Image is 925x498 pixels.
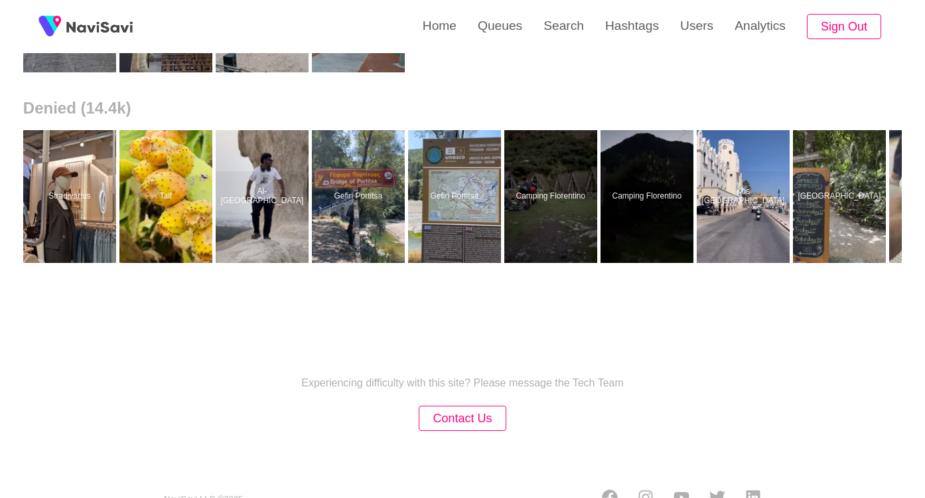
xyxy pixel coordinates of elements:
[216,130,312,263] a: Al-[GEOGRAPHIC_DATA]Al-Qara Hill
[419,406,506,432] button: Contact Us
[66,20,133,33] img: fireSpot
[312,130,408,263] a: Gefiri PortitsaGefiri Portitsa
[23,99,902,118] h2: Denied (14.4k)
[807,14,881,40] button: Sign Out
[408,130,504,263] a: Gefiri PortitsaGefiri Portitsa
[301,377,624,389] p: Experiencing difficulty with this site? Please message the Tech Team
[697,130,793,263] a: Kos [GEOGRAPHIC_DATA]Kos Old Town
[33,10,66,43] img: fireSpot
[601,130,697,263] a: Camping FlorentinoCamping Florentino
[793,130,889,263] a: [GEOGRAPHIC_DATA]Holistika Hotel
[23,130,119,263] a: StradivariusStradivarius
[119,130,216,263] a: TaifTaif
[419,413,506,424] a: Contact Us
[504,130,601,263] a: Camping FlorentinoCamping Florentino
